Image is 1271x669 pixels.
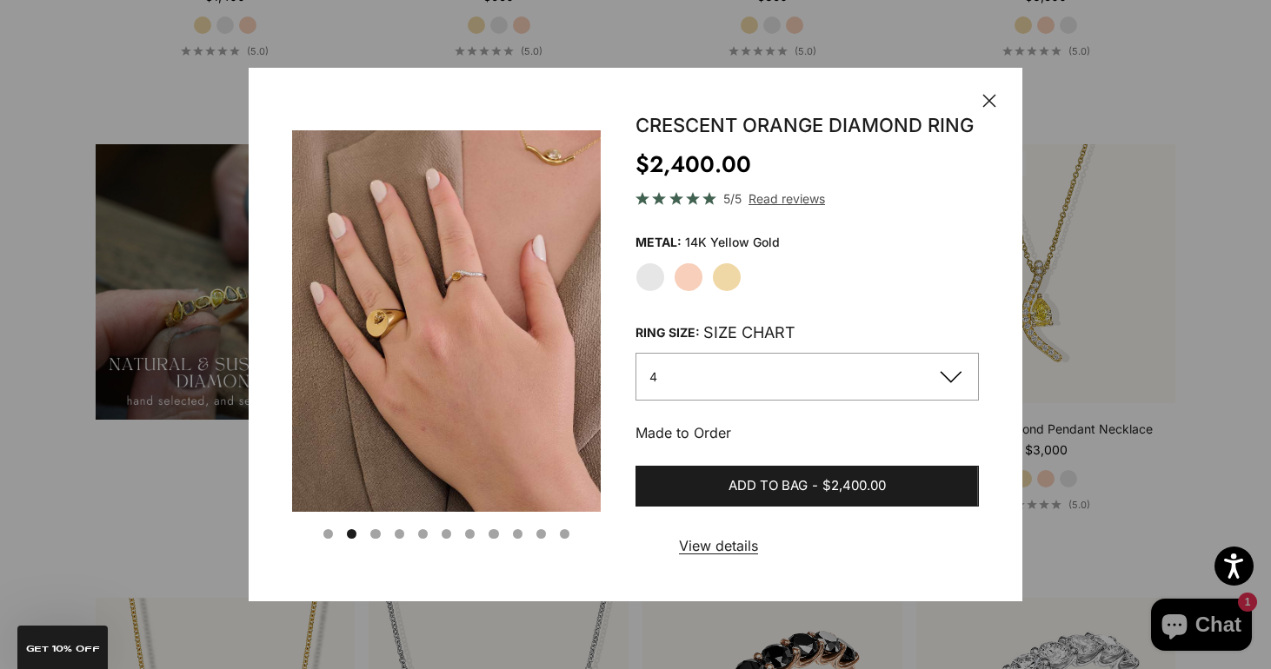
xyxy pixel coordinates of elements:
p: Made to Order [635,421,979,444]
span: Read reviews [749,189,825,209]
div: Item 4 of 16 [292,130,601,512]
div: GET 10% Off [17,626,108,669]
a: Crescent Orange Diamond Ring [635,114,974,136]
span: $2,400.00 [822,475,886,497]
button: Add to bag-$2,400.00 [635,466,979,507]
legend: Ring Size: [635,320,700,346]
a: 5/5 Read reviews [635,189,979,209]
button: 4 [635,353,979,401]
span: 4 [649,369,657,384]
a: View details [679,534,758,557]
span: 5/5 [723,189,742,209]
img: #YellowGold #RoseGold #WhiteGold [292,130,601,512]
span: GET 10% Off [26,645,100,653]
legend: Metal: [635,229,682,255]
sale-price: $2,400.00 [635,147,751,182]
span: Add to bag [729,475,808,497]
a: Size Chart [703,323,795,341]
variant-option-value: 14K Yellow Gold [685,229,780,255]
